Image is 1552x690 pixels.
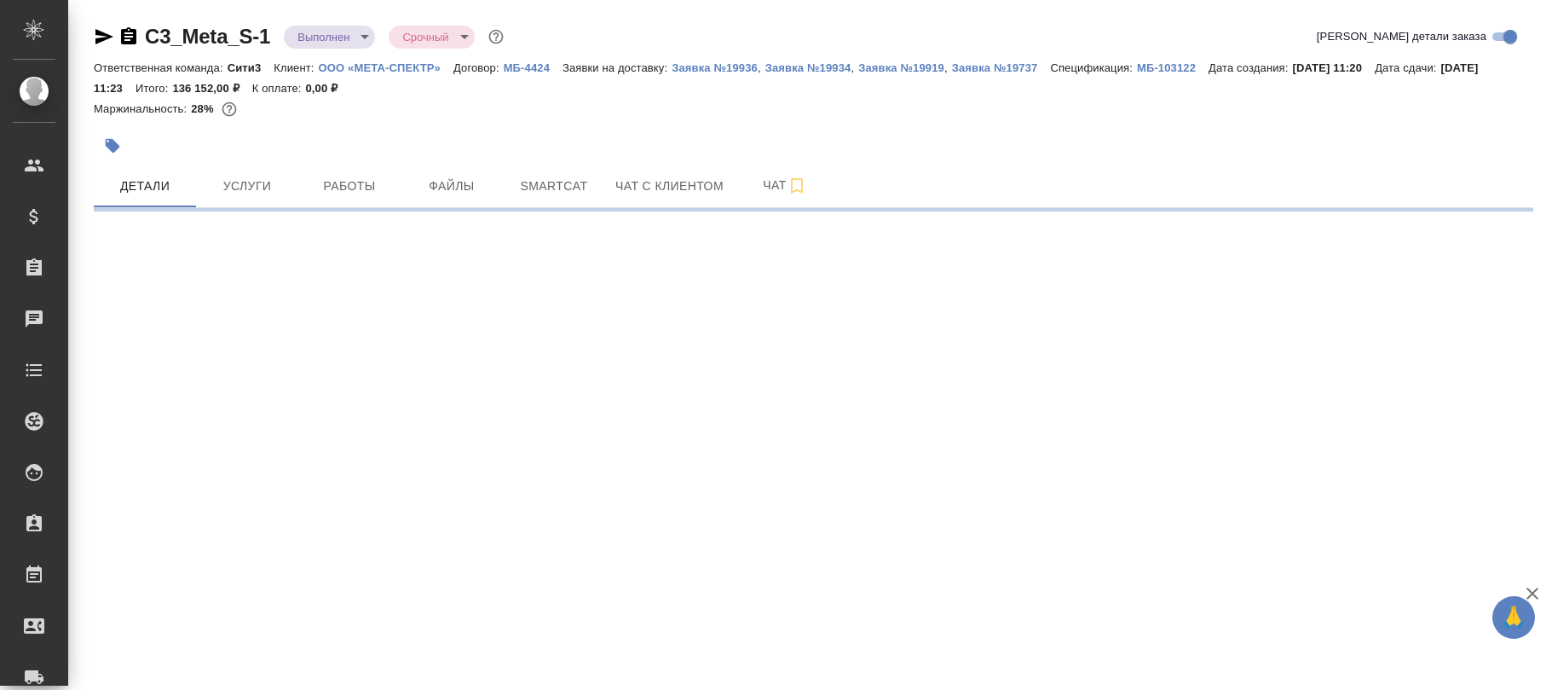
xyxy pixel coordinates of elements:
[191,102,217,115] p: 28%
[172,82,251,95] p: 136 152,00 ₽
[1293,61,1376,74] p: [DATE] 11:20
[1499,600,1528,635] span: 🙏
[274,61,318,74] p: Клиент:
[1137,61,1209,74] p: МБ-103122
[94,61,228,74] p: Ответственная команда:
[453,61,504,74] p: Договор:
[104,176,186,197] span: Детали
[1492,596,1535,639] button: 🙏
[563,61,672,74] p: Заявки на доставку:
[94,102,191,115] p: Маржинальность:
[615,176,724,197] span: Чат с клиентом
[513,176,595,197] span: Smartcat
[765,61,851,74] p: Заявка №19934
[952,60,1051,77] button: Заявка №19737
[206,176,288,197] span: Услуги
[504,60,563,74] a: МБ-4424
[504,61,563,74] p: МБ-4424
[1050,61,1136,74] p: Спецификация:
[744,175,826,196] span: Чат
[252,82,306,95] p: К оплате:
[411,176,493,197] span: Файлы
[284,26,375,49] div: Выполнен
[485,26,507,48] button: Доп статусы указывают на важность/срочность заказа
[672,60,758,77] button: Заявка №19936
[218,98,240,120] button: 82000.00 RUB;
[787,176,807,196] svg: Подписаться
[765,60,851,77] button: Заявка №19934
[1375,61,1440,74] p: Дата сдачи:
[309,176,390,197] span: Работы
[1137,60,1209,74] a: МБ-103122
[145,25,270,48] a: C3_Meta_S-1
[758,61,765,74] p: ,
[94,26,114,47] button: Скопировать ссылку для ЯМессенджера
[136,82,172,95] p: Итого:
[858,61,944,74] p: Заявка №19919
[228,61,274,74] p: Сити3
[1209,61,1292,74] p: Дата создания:
[672,61,758,74] p: Заявка №19936
[389,26,474,49] div: Выполнен
[319,61,453,74] p: ООО «МЕТА-СПЕКТР»
[319,60,453,74] a: ООО «МЕТА-СПЕКТР»
[292,30,355,44] button: Выполнен
[305,82,350,95] p: 0,00 ₽
[397,30,453,44] button: Срочный
[858,60,944,77] button: Заявка №19919
[952,61,1051,74] p: Заявка №19737
[1317,28,1486,45] span: [PERSON_NAME] детали заказа
[118,26,139,47] button: Скопировать ссылку
[944,61,952,74] p: ,
[94,127,131,165] button: Добавить тэг
[851,61,858,74] p: ,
